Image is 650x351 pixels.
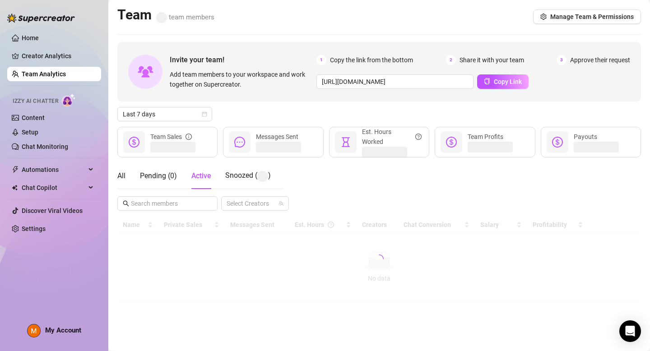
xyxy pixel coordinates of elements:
[557,55,566,65] span: 3
[460,55,524,65] span: Share it with your team
[131,199,205,208] input: Search members
[7,14,75,23] img: logo-BBDzfeDw.svg
[373,253,385,265] span: loading
[22,162,86,177] span: Automations
[22,70,66,78] a: Team Analytics
[202,111,207,117] span: calendar
[415,127,422,147] span: question-circle
[22,49,94,63] a: Creator Analytics
[45,326,81,334] span: My Account
[129,137,139,148] span: dollar-circle
[362,127,422,147] div: Est. Hours Worked
[150,132,192,142] div: Team Sales
[22,129,38,136] a: Setup
[22,143,68,150] a: Chat Monitoring
[540,14,547,20] span: setting
[225,171,271,180] span: Snoozed ( )
[156,13,214,21] span: team members
[170,54,316,65] span: Invite your team!
[62,93,76,106] img: AI Chatter
[12,166,19,173] span: thunderbolt
[170,69,313,89] span: Add team members to your workspace and work together on Supercreator.
[279,201,284,206] span: team
[570,55,630,65] span: Approve their request
[117,6,214,23] h2: Team
[186,132,192,142] span: info-circle
[446,55,456,65] span: 2
[256,133,298,140] span: Messages Sent
[494,78,522,85] span: Copy Link
[22,225,46,232] a: Settings
[468,133,503,140] span: Team Profits
[446,137,457,148] span: dollar-circle
[22,114,45,121] a: Content
[477,74,529,89] button: Copy Link
[533,9,641,24] button: Manage Team & Permissions
[619,320,641,342] div: Open Intercom Messenger
[340,137,351,148] span: hourglass
[234,137,245,148] span: message
[28,324,40,337] img: ACg8ocITEcKBX86dV0Vkp1gS6gvahtu6LOwHQX5YNuY6Ojb6XrVw_A=s96-c
[12,185,18,191] img: Chat Copilot
[552,137,563,148] span: dollar-circle
[22,34,39,42] a: Home
[574,133,597,140] span: Payouts
[123,200,129,207] span: search
[117,171,125,181] div: All
[330,55,413,65] span: Copy the link from the bottom
[22,180,86,195] span: Chat Copilot
[316,55,326,65] span: 1
[140,171,177,181] div: Pending ( 0 )
[22,207,83,214] a: Discover Viral Videos
[550,13,634,20] span: Manage Team & Permissions
[191,171,211,180] span: Active
[123,107,207,121] span: Last 7 days
[13,97,58,106] span: Izzy AI Chatter
[484,78,490,84] span: copy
